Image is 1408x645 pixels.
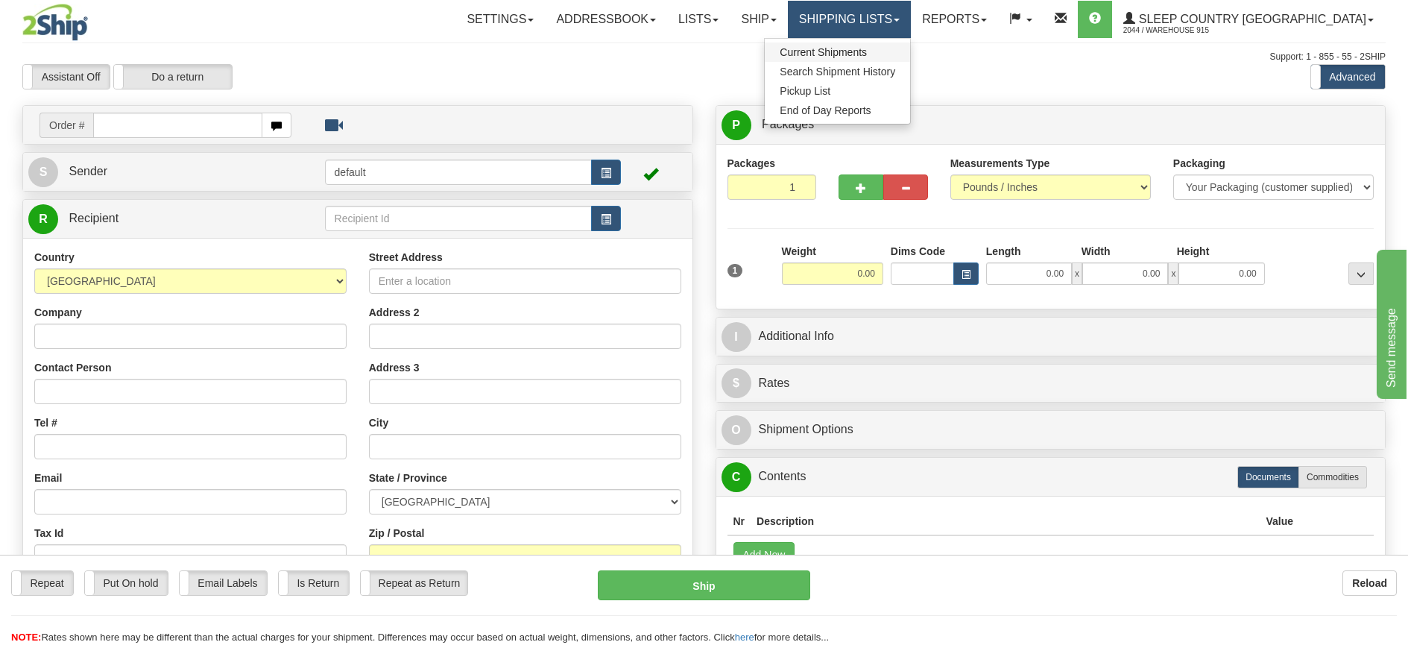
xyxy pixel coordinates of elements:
a: $Rates [722,368,1380,399]
label: Height [1177,244,1210,259]
a: CContents [722,462,1380,492]
label: Packages [727,156,776,171]
a: OShipment Options [722,415,1380,445]
label: Repeat as Return [361,571,467,595]
a: Current Shipments [765,43,910,62]
span: Recipient [69,212,119,224]
a: Settings [455,1,545,38]
label: Country [34,250,75,265]
label: Email Labels [180,571,267,595]
a: Pickup List [765,81,910,101]
span: S [28,157,58,187]
button: Ship [598,570,810,600]
a: R Recipient [28,204,291,234]
span: NOTE: [11,632,41,643]
label: Put On hold [85,571,168,595]
label: Email [34,471,62,485]
iframe: chat widget [1374,246,1407,398]
span: Packages [762,118,814,130]
input: Sender Id [325,160,593,185]
label: Street Address [369,250,443,265]
span: x [1072,262,1082,285]
label: Packaging [1173,156,1225,171]
label: Address 2 [369,305,420,320]
a: Shipping lists [788,1,911,38]
div: Support: 1 - 855 - 55 - 2SHIP [22,51,1386,63]
input: Enter a location [369,268,681,294]
span: Pickup List [780,85,830,97]
a: End of Day Reports [765,101,910,120]
span: P [722,110,751,140]
label: Contact Person [34,360,111,375]
span: 1 [727,264,743,277]
label: Is Return [279,571,349,595]
span: Sender [69,165,107,177]
a: here [735,632,754,643]
label: Weight [782,244,816,259]
label: Address 3 [369,360,420,375]
button: Reload [1342,570,1397,596]
label: Tel # [34,415,57,430]
b: Reload [1352,577,1387,589]
span: Current Shipments [780,46,867,58]
label: Company [34,305,82,320]
label: Width [1082,244,1111,259]
input: Recipient Id [325,206,593,231]
a: Search Shipment History [765,62,910,81]
div: Send message [11,9,138,27]
a: Ship [730,1,787,38]
label: Documents [1237,466,1299,488]
label: State / Province [369,471,447,485]
th: Value [1260,508,1299,535]
label: Dims Code [891,244,945,259]
a: Addressbook [545,1,667,38]
label: Repeat [12,571,73,595]
button: Add New [733,542,795,567]
label: Commodities [1298,466,1367,488]
label: Assistant Off [23,65,110,89]
img: logo2044.jpg [22,4,88,41]
label: Do a return [114,65,232,89]
a: P Packages [722,110,1380,140]
span: I [722,322,751,352]
span: Sleep Country [GEOGRAPHIC_DATA] [1135,13,1366,25]
span: O [722,415,751,445]
span: R [28,204,58,234]
a: IAdditional Info [722,321,1380,352]
th: Nr [727,508,751,535]
span: x [1168,262,1178,285]
span: End of Day Reports [780,104,871,116]
label: Zip / Postal [369,526,425,541]
span: 2044 / Warehouse 915 [1123,23,1235,38]
span: Search Shipment History [780,66,895,78]
div: ... [1348,262,1374,285]
a: Sleep Country [GEOGRAPHIC_DATA] 2044 / Warehouse 915 [1112,1,1385,38]
a: Lists [667,1,730,38]
a: Reports [911,1,998,38]
label: City [369,415,388,430]
label: Advanced [1311,65,1385,89]
th: Description [751,508,1260,535]
span: $ [722,368,751,398]
a: S Sender [28,157,325,187]
label: Measurements Type [950,156,1050,171]
span: Order # [40,113,93,138]
label: Tax Id [34,526,63,541]
label: Length [986,244,1021,259]
span: C [722,462,751,492]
